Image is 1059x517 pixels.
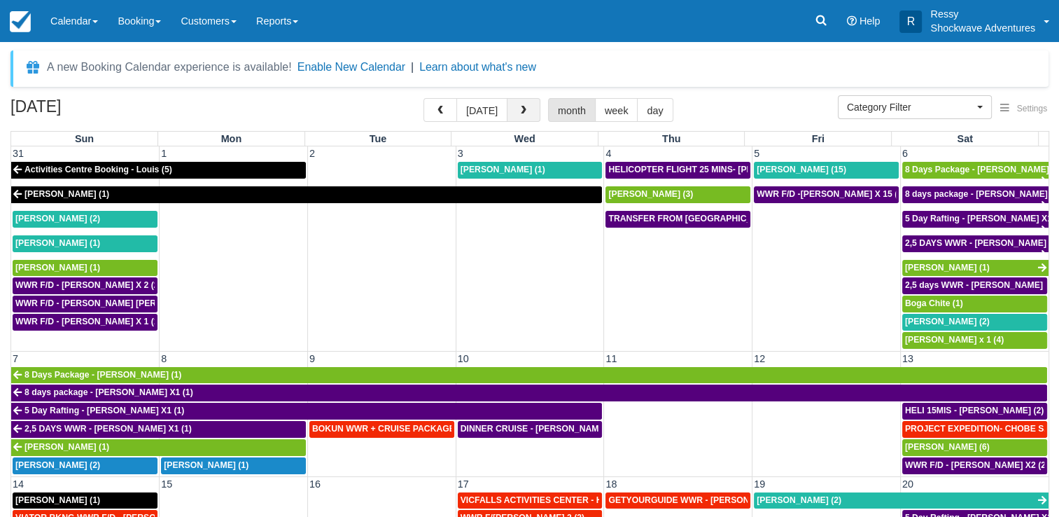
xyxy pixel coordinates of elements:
[312,424,589,434] span: BOKUN WWR + CRUISE PACKAGE - [PERSON_NAME] South X 2 (2)
[754,492,1049,509] a: [PERSON_NAME] (2)
[456,353,470,364] span: 10
[901,148,909,159] span: 6
[902,457,1047,474] a: WWR F/D - [PERSON_NAME] X2 (2)
[605,186,750,203] a: [PERSON_NAME] (3)
[605,211,750,228] a: TRANSFER FROM [GEOGRAPHIC_DATA] TO VIC FALLS - [PERSON_NAME] X 1 (1)
[548,98,596,122] button: month
[11,353,20,364] span: 7
[24,370,181,380] span: 8 Days Package - [PERSON_NAME] (1)
[10,11,31,32] img: checkfront-main-nav-mini-logo.png
[160,148,168,159] span: 1
[902,211,1049,228] a: 5 Day Rafting - [PERSON_NAME] X1 (1)
[757,165,846,174] span: [PERSON_NAME] (15)
[812,133,825,144] span: Fri
[11,367,1047,384] a: 8 Days Package - [PERSON_NAME] (1)
[24,406,184,415] span: 5 Day Rafting - [PERSON_NAME] X1 (1)
[458,162,603,179] a: [PERSON_NAME] (1)
[456,148,465,159] span: 3
[160,478,174,490] span: 15
[930,21,1035,35] p: Shockwave Adventures
[604,353,618,364] span: 11
[902,296,1047,312] a: Boga Chite (1)
[608,495,810,505] span: GETYOURGUIDE WWR - [PERSON_NAME] X 9 (9)
[11,421,306,438] a: 2,5 DAYS WWR - [PERSON_NAME] X1 (1)
[47,59,292,76] div: A new Booking Calendar experience is available!
[899,11,922,33] div: R
[24,189,109,199] span: [PERSON_NAME] (1)
[752,353,766,364] span: 12
[15,280,162,290] span: WWR F/D - [PERSON_NAME] X 2 (2)
[905,263,990,273] span: [PERSON_NAME] (1)
[24,424,192,434] span: 2,5 DAYS WWR - [PERSON_NAME] X1 (1)
[75,133,94,144] span: Sun
[11,439,306,456] a: [PERSON_NAME] (1)
[309,421,454,438] a: BOKUN WWR + CRUISE PACKAGE - [PERSON_NAME] South X 2 (2)
[24,442,109,452] span: [PERSON_NAME] (1)
[370,133,387,144] span: Tue
[905,442,990,452] span: [PERSON_NAME] (6)
[860,15,881,27] span: Help
[608,165,835,174] span: HELICOPTER FLIGHT 25 MINS- [PERSON_NAME] X1 (1)
[11,186,602,203] a: [PERSON_NAME] (1)
[901,353,915,364] span: 13
[608,189,693,199] span: [PERSON_NAME] (3)
[902,186,1049,203] a: 8 days package - [PERSON_NAME] X1 (1)
[11,478,25,490] span: 14
[754,186,899,203] a: WWR F/D -[PERSON_NAME] X 15 (15)
[13,314,157,331] a: WWR F/D - [PERSON_NAME] X 1 (1)
[15,317,162,326] span: WWR F/D - [PERSON_NAME] X 1 (1)
[752,148,761,159] span: 5
[902,314,1047,331] a: [PERSON_NAME] (2)
[754,162,899,179] a: [PERSON_NAME] (15)
[838,95,992,119] button: Category Filter
[595,98,638,122] button: week
[905,460,1049,470] span: WWR F/D - [PERSON_NAME] X2 (2)
[604,148,612,159] span: 4
[902,332,1047,349] a: [PERSON_NAME] x 1 (4)
[605,162,750,179] a: HELICOPTER FLIGHT 25 MINS- [PERSON_NAME] X1 (1)
[752,478,766,490] span: 19
[13,492,157,509] a: [PERSON_NAME] (1)
[957,133,972,144] span: Sat
[604,478,618,490] span: 18
[297,60,405,74] button: Enable New Calendar
[461,495,757,505] span: VICFALLS ACTIVITIES CENTER - HELICOPTER -[PERSON_NAME] X 4 (4)
[419,61,536,73] a: Learn about what's new
[461,165,545,174] span: [PERSON_NAME] (1)
[456,98,507,122] button: [DATE]
[902,439,1047,456] a: [PERSON_NAME] (6)
[15,238,100,248] span: [PERSON_NAME] (1)
[15,263,100,273] span: [PERSON_NAME] (1)
[902,403,1047,420] a: HELI 15MIS - [PERSON_NAME] (2)
[902,235,1049,252] a: 2,5 DAYS WWR - [PERSON_NAME] X1 (1)
[11,148,25,159] span: 31
[458,492,603,509] a: VICFALLS ACTIVITIES CENTER - HELICOPTER -[PERSON_NAME] X 4 (4)
[13,296,157,312] a: WWR F/D - [PERSON_NAME] [PERSON_NAME] OHKKA X1 (1)
[461,424,636,434] span: DINNER CRUISE - [PERSON_NAME] X 1 (1)
[308,353,316,364] span: 9
[902,260,1049,277] a: [PERSON_NAME] (1)
[901,478,915,490] span: 20
[11,162,306,179] a: Activities Centre Booking - Louis (5)
[905,406,1044,415] span: HELI 15MIS - [PERSON_NAME] (2)
[847,16,857,26] i: Help
[456,478,470,490] span: 17
[992,99,1056,119] button: Settings
[11,403,602,420] a: 5 Day Rafting - [PERSON_NAME] X1 (1)
[847,100,974,114] span: Category Filter
[308,148,316,159] span: 2
[514,133,535,144] span: Wed
[757,495,841,505] span: [PERSON_NAME] (2)
[13,211,157,228] a: [PERSON_NAME] (2)
[13,457,157,474] a: [PERSON_NAME] (2)
[902,421,1047,438] a: PROJECT EXPEDITION- CHOBE SAFARI - [GEOGRAPHIC_DATA][PERSON_NAME] 2 (2)
[637,98,673,122] button: day
[13,277,157,294] a: WWR F/D - [PERSON_NAME] X 2 (2)
[1017,104,1047,113] span: Settings
[605,492,750,509] a: GETYOURGUIDE WWR - [PERSON_NAME] X 9 (9)
[161,457,306,474] a: [PERSON_NAME] (1)
[15,495,100,505] span: [PERSON_NAME] (1)
[662,133,680,144] span: Thu
[902,277,1047,294] a: 2,5 days WWR - [PERSON_NAME] X2 (2)
[164,460,248,470] span: [PERSON_NAME] (1)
